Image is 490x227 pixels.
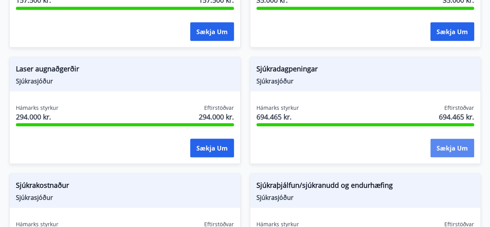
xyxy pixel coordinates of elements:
[439,111,474,121] span: 694.465 kr.
[16,104,58,111] span: Hámarks styrkur
[16,111,58,121] span: 294.000 kr.
[16,193,234,201] span: Sjúkrasjóður
[256,76,475,85] span: Sjúkrasjóður
[190,22,234,41] button: Sækja um
[430,139,474,157] button: Sækja um
[444,104,474,111] span: Eftirstöðvar
[430,22,474,41] button: Sækja um
[16,63,234,76] span: Laser augnaðgerðir
[256,180,475,193] span: Sjúkraþjálfun/sjúkranudd og endurhæfing
[199,111,234,121] span: 294.000 kr.
[256,111,299,121] span: 694.465 kr.
[190,139,234,157] button: Sækja um
[256,193,475,201] span: Sjúkrasjóður
[16,180,234,193] span: Sjúkrakostnaður
[256,104,299,111] span: Hámarks styrkur
[16,76,234,85] span: Sjúkrasjóður
[256,63,475,76] span: Sjúkradagpeningar
[204,104,234,111] span: Eftirstöðvar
